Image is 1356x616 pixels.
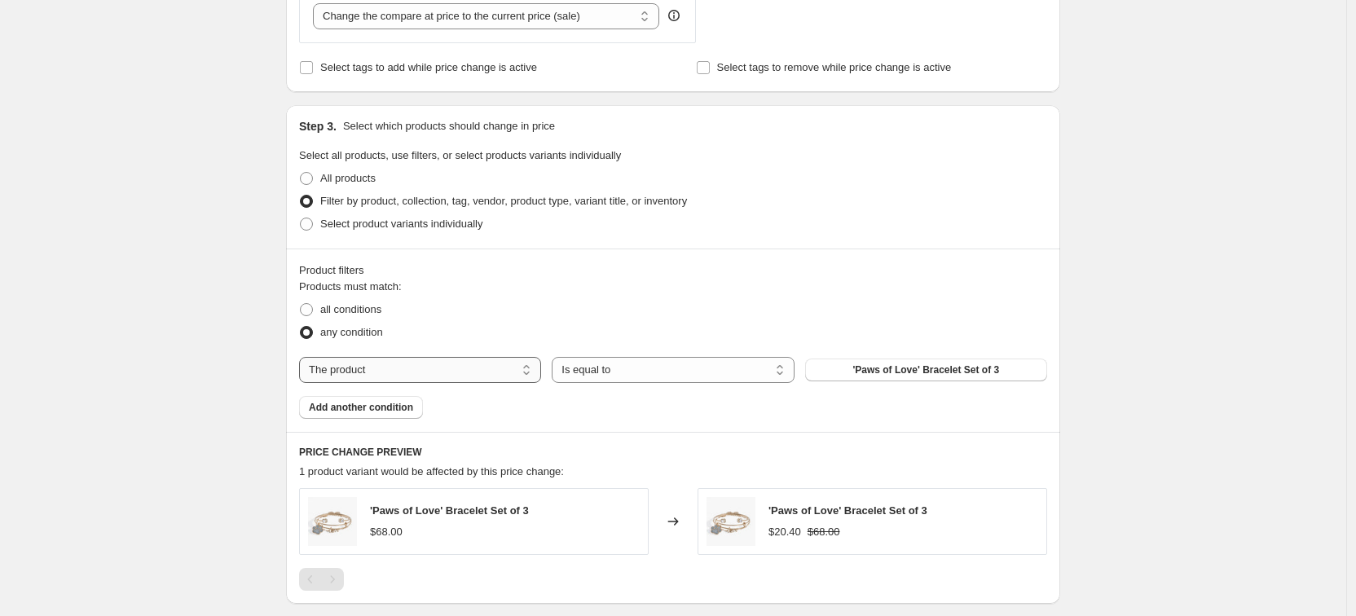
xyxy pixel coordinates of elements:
[299,118,337,134] h2: Step 3.
[768,524,801,540] div: $20.40
[343,118,555,134] p: Select which products should change in price
[805,359,1047,381] button: 'Paws of Love' Bracelet Set of 3
[370,504,529,517] span: 'Paws of Love' Bracelet Set of 3
[707,497,755,546] img: unnamed_-_2025-09-02T142021.136_80x.jpg
[308,497,357,546] img: unnamed_-_2025-09-02T142021.136_80x.jpg
[299,396,423,419] button: Add another condition
[320,218,482,230] span: Select product variants individually
[370,524,403,540] div: $68.00
[320,195,687,207] span: Filter by product, collection, tag, vendor, product type, variant title, or inventory
[320,326,383,338] span: any condition
[299,280,402,293] span: Products must match:
[768,504,927,517] span: 'Paws of Love' Bracelet Set of 3
[320,303,381,315] span: all conditions
[299,568,344,591] nav: Pagination
[299,446,1047,459] h6: PRICE CHANGE PREVIEW
[666,7,682,24] div: help
[299,262,1047,279] div: Product filters
[717,61,952,73] span: Select tags to remove while price change is active
[852,363,999,376] span: 'Paws of Love' Bracelet Set of 3
[320,172,376,184] span: All products
[299,465,564,477] span: 1 product variant would be affected by this price change:
[309,401,413,414] span: Add another condition
[299,149,621,161] span: Select all products, use filters, or select products variants individually
[808,524,840,540] strike: $68.00
[320,61,537,73] span: Select tags to add while price change is active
